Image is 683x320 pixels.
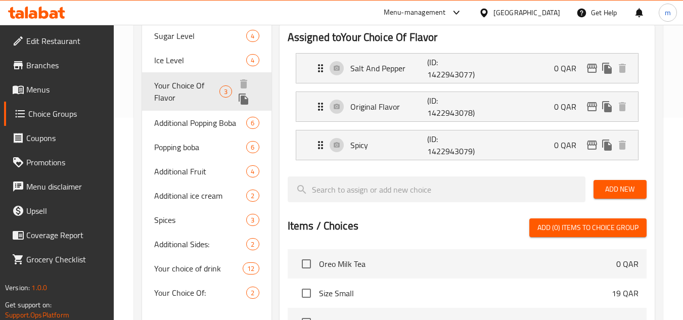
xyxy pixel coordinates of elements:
[26,132,106,144] span: Coupons
[246,141,259,153] div: Choices
[26,180,106,193] span: Menu disclaimer
[246,238,259,250] div: Choices
[529,218,647,237] button: Add (0) items to choice group
[142,184,271,208] div: Additional ice cream2
[220,87,232,97] span: 3
[247,118,258,128] span: 6
[600,138,615,153] button: duplicate
[4,223,114,247] a: Coverage Report
[142,256,271,281] div: Your choice of drink12
[247,167,258,176] span: 4
[4,102,114,126] a: Choice Groups
[154,79,219,104] span: Your Choice Of Flavor
[350,62,428,74] p: Salt And Pepper
[288,126,647,164] li: Expand
[602,183,639,196] span: Add New
[427,95,479,119] p: (ID: 1422943078)
[31,281,47,294] span: 1.0.0
[493,7,560,18] div: [GEOGRAPHIC_DATA]
[26,83,106,96] span: Menus
[243,264,258,273] span: 12
[427,133,479,157] p: (ID: 1422943079)
[665,7,671,18] span: m
[154,117,246,129] span: Additional Popping Boba
[427,56,479,80] p: (ID: 1422943077)
[288,176,585,202] input: search
[296,283,317,304] span: Select choice
[243,262,259,275] div: Choices
[554,101,584,113] p: 0 QAR
[142,24,271,48] div: Sugar Level4
[142,111,271,135] div: Additional Popping Boba6
[154,54,246,66] span: Ice Level
[28,108,106,120] span: Choice Groups
[246,214,259,226] div: Choices
[616,258,639,270] p: 0 QAR
[4,199,114,223] a: Upsell
[26,229,106,241] span: Coverage Report
[142,72,271,111] div: Your Choice Of Flavor3deleteduplicate
[4,29,114,53] a: Edit Restaurant
[296,253,317,275] span: Select choice
[4,174,114,199] a: Menu disclaimer
[554,139,584,151] p: 0 QAR
[5,298,52,311] span: Get support on:
[584,138,600,153] button: edit
[384,7,446,19] div: Menu-management
[247,56,258,65] span: 4
[247,215,258,225] span: 3
[154,287,246,299] span: Your Choice Of:
[296,54,638,83] div: Expand
[142,48,271,72] div: Ice Level4
[4,247,114,271] a: Grocery Checklist
[350,139,428,151] p: Spicy
[296,130,638,160] div: Expand
[615,138,630,153] button: delete
[288,87,647,126] li: Expand
[319,258,616,270] span: Oreo Milk Tea
[4,77,114,102] a: Menus
[236,76,251,92] button: delete
[288,218,358,234] h2: Items / Choices
[236,92,251,107] button: duplicate
[612,287,639,299] p: 19 QAR
[594,180,647,199] button: Add New
[4,126,114,150] a: Coupons
[600,61,615,76] button: duplicate
[288,49,647,87] li: Expand
[296,92,638,121] div: Expand
[26,35,106,47] span: Edit Restaurant
[584,61,600,76] button: edit
[154,165,246,177] span: Additional Fruit
[154,214,246,226] span: Spices
[154,238,246,250] span: Additional Sides:
[26,253,106,265] span: Grocery Checklist
[142,281,271,305] div: Your Choice Of:2
[247,191,258,201] span: 2
[154,190,246,202] span: Additional ice cream
[26,59,106,71] span: Branches
[584,99,600,114] button: edit
[554,62,584,74] p: 0 QAR
[142,159,271,184] div: Additional Fruit4
[247,31,258,41] span: 4
[247,240,258,249] span: 2
[142,232,271,256] div: Additional Sides:2
[26,156,106,168] span: Promotions
[246,190,259,202] div: Choices
[615,61,630,76] button: delete
[246,117,259,129] div: Choices
[4,150,114,174] a: Promotions
[350,101,428,113] p: Original Flavor
[154,262,243,275] span: Your choice of drink
[246,287,259,299] div: Choices
[600,99,615,114] button: duplicate
[247,143,258,152] span: 6
[142,208,271,232] div: Spices3
[26,205,106,217] span: Upsell
[154,141,246,153] span: Popping boba
[142,135,271,159] div: Popping boba6
[5,281,30,294] span: Version:
[288,30,647,45] h2: Assigned to Your Choice Of Flavor
[154,30,246,42] span: Sugar Level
